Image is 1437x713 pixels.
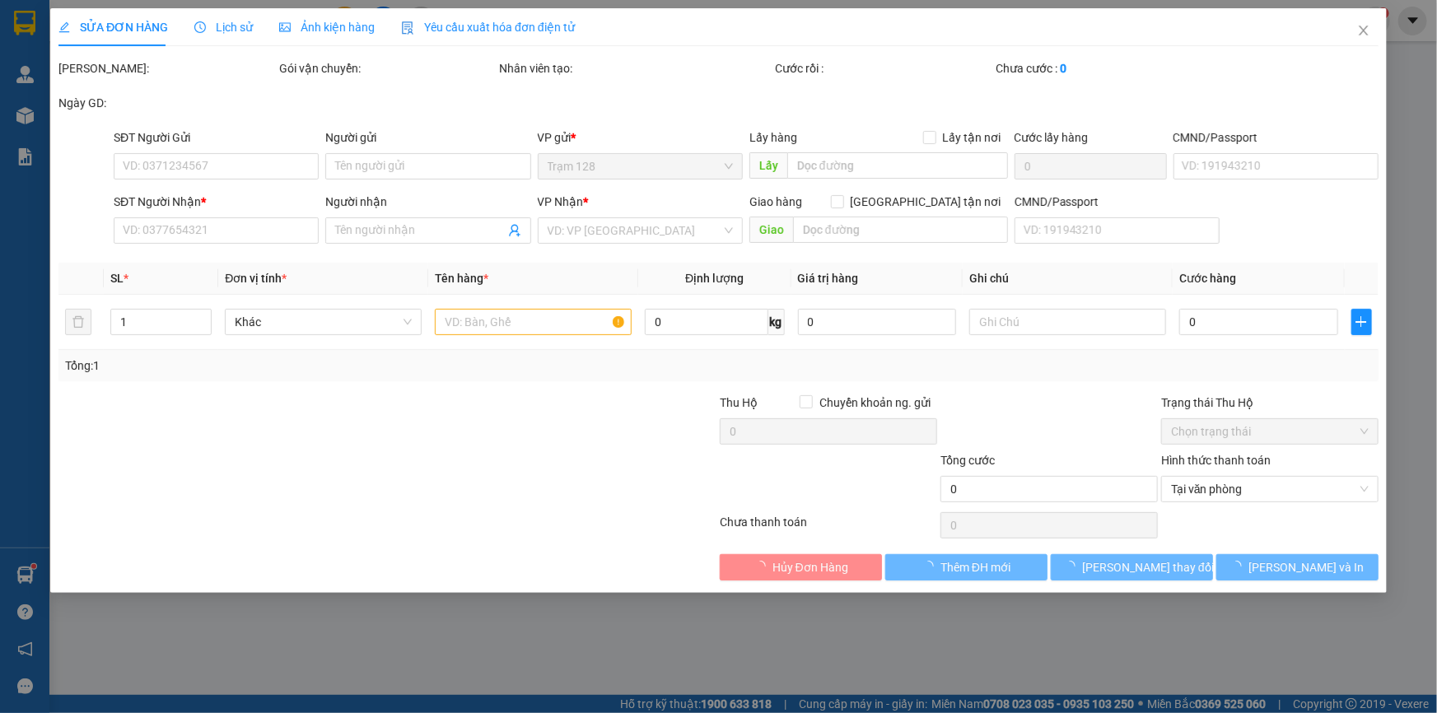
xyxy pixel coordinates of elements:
[538,128,743,147] div: VP gửi
[685,272,744,285] span: Định lượng
[225,272,287,285] span: Đơn vị tính
[1060,62,1066,75] b: 0
[1015,193,1220,211] div: CMND/Passport
[719,513,940,542] div: Chưa thanh toán
[1341,8,1387,54] button: Close
[198,312,208,322] span: up
[749,217,793,243] span: Giao
[1357,24,1370,37] span: close
[114,128,319,147] div: SĐT Người Gửi
[1249,558,1365,576] span: [PERSON_NAME] và In
[325,193,530,211] div: Người nhận
[813,394,937,412] span: Chuyển khoản ng. gửi
[279,59,497,77] div: Gói vận chuyển:
[720,396,758,409] span: Thu Hộ
[1015,153,1167,179] input: Cước lấy hàng
[772,558,848,576] span: Hủy Đơn Hàng
[749,152,787,179] span: Lấy
[325,128,530,147] div: Người gửi
[749,195,802,208] span: Giao hàng
[922,561,940,572] span: loading
[996,59,1213,77] div: Chưa cước :
[1216,554,1379,580] button: [PERSON_NAME] và In
[940,558,1010,576] span: Thêm ĐH mới
[198,324,208,333] span: down
[1015,131,1089,144] label: Cước lấy hàng
[538,195,584,208] span: VP Nhận
[58,59,276,77] div: [PERSON_NAME]:
[969,309,1166,335] input: Ghi Chú
[940,454,995,467] span: Tổng cước
[114,193,319,211] div: SĐT Người Nhận
[787,152,1008,179] input: Dọc đường
[279,21,375,34] span: Ảnh kiện hàng
[435,309,632,335] input: VD: Bàn, Ghế
[1171,419,1369,444] span: Chọn trạng thái
[1082,558,1214,576] span: [PERSON_NAME] thay đổi
[194,21,253,34] span: Lịch sử
[508,224,521,237] span: user-add
[235,310,412,334] span: Khác
[936,128,1008,147] span: Lấy tận nơi
[58,94,276,112] div: Ngày GD:
[798,272,859,285] span: Giá trị hàng
[435,272,488,285] span: Tên hàng
[58,21,168,34] span: SỬA ĐƠN HÀNG
[1352,315,1371,329] span: plus
[844,193,1008,211] span: [GEOGRAPHIC_DATA] tận nơi
[793,217,1008,243] input: Dọc đường
[65,309,91,335] button: delete
[1231,561,1249,572] span: loading
[768,309,785,335] span: kg
[401,21,575,34] span: Yêu cầu xuất hóa đơn điện tử
[110,272,124,285] span: SL
[279,21,291,33] span: picture
[1351,309,1372,335] button: plus
[1064,561,1082,572] span: loading
[1051,554,1213,580] button: [PERSON_NAME] thay đổi
[1161,454,1271,467] label: Hình thức thanh toán
[194,21,206,33] span: clock-circle
[749,131,797,144] span: Lấy hàng
[500,59,772,77] div: Nhân viên tạo:
[1173,128,1379,147] div: CMND/Passport
[1179,272,1236,285] span: Cước hàng
[775,59,992,77] div: Cước rồi :
[1171,477,1369,501] span: Tại văn phòng
[1161,394,1379,412] div: Trạng thái Thu Hộ
[65,356,555,375] div: Tổng: 1
[193,310,211,322] span: Increase Value
[885,554,1047,580] button: Thêm ĐH mới
[548,154,733,179] span: Trạm 128
[721,554,883,580] button: Hủy Đơn Hàng
[193,322,211,334] span: Decrease Value
[1360,484,1369,494] span: close-circle
[754,561,772,572] span: loading
[58,21,70,33] span: edit
[963,263,1173,295] th: Ghi chú
[401,21,414,35] img: icon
